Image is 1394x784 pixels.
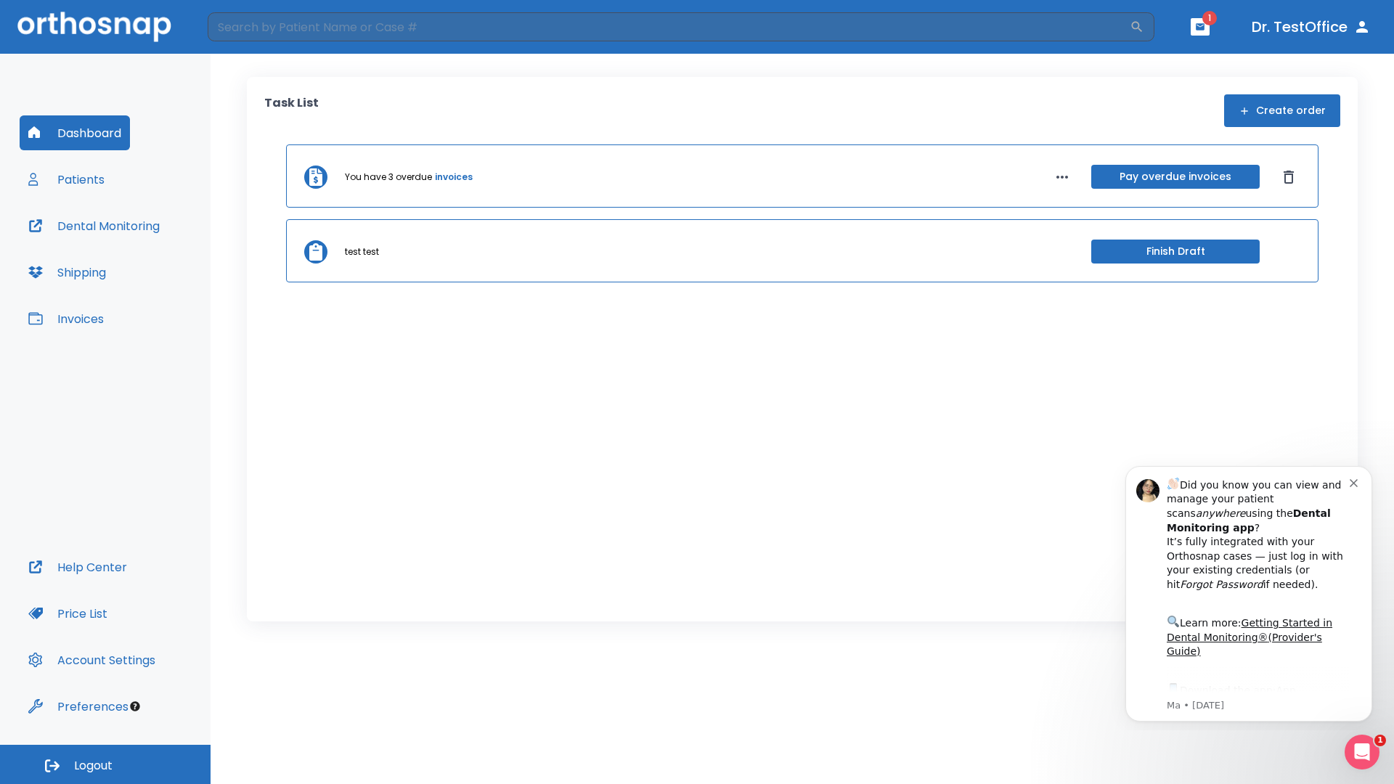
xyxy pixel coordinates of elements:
[345,171,432,184] p: You have 3 overdue
[1091,240,1260,264] button: Finish Draft
[1091,165,1260,189] button: Pay overdue invoices
[20,208,168,243] button: Dental Monitoring
[264,94,319,127] p: Task List
[1202,11,1217,25] span: 1
[208,12,1130,41] input: Search by Patient Name or Case #
[1246,14,1377,40] button: Dr. TestOffice
[1345,735,1379,769] iframe: Intercom live chat
[20,642,164,677] button: Account Settings
[1104,453,1394,730] iframe: Intercom notifications message
[20,301,113,336] button: Invoices
[20,689,137,724] button: Preferences
[20,115,130,150] button: Dashboard
[20,162,113,197] button: Patients
[20,596,116,631] button: Price List
[63,228,246,302] div: Download the app: | ​ Let us know if you need help getting started!
[345,245,379,258] p: test test
[20,550,136,584] button: Help Center
[1374,735,1386,746] span: 1
[63,246,246,259] p: Message from Ma, sent 7w ago
[129,700,142,713] div: Tooltip anchor
[1224,94,1340,127] button: Create order
[1277,166,1300,189] button: Dismiss
[17,12,171,41] img: Orthosnap
[20,255,115,290] button: Shipping
[435,171,473,184] a: invoices
[74,758,113,774] span: Logout
[246,23,258,34] button: Dismiss notification
[63,232,192,258] a: App Store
